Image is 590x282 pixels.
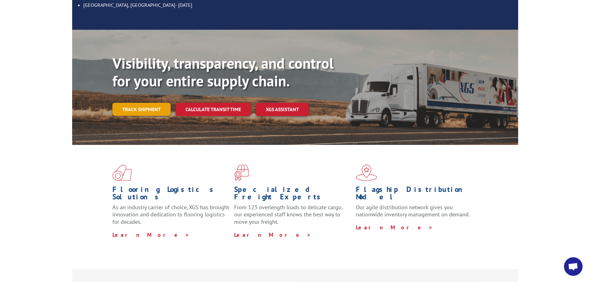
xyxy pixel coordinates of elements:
h1: Flagship Distribution Model [356,186,473,204]
h1: Specialized Freight Experts [234,186,351,204]
a: XGS ASSISTANT [256,103,309,116]
a: Learn More > [356,224,433,231]
li: [GEOGRAPHIC_DATA], [GEOGRAPHIC_DATA]- [DATE] [83,1,512,9]
a: Track shipment [112,103,171,116]
p: From 123 overlength loads to delicate cargo, our experienced staff knows the best way to move you... [234,204,351,231]
a: Calculate transit time [176,103,251,116]
a: Open chat [564,257,583,276]
span: As an industry carrier of choice, XGS has brought innovation and dedication to flooring logistics... [112,204,229,226]
a: Learn More > [112,231,190,238]
span: Our agile distribution network gives you nationwide inventory management on demand. [356,204,470,218]
img: xgs-icon-focused-on-flooring-red [234,165,249,181]
h1: Flooring Logistics Solutions [112,186,229,204]
a: Learn More > [234,231,311,238]
img: xgs-icon-flagship-distribution-model-red [356,165,377,181]
b: Visibility, transparency, and control for your entire supply chain. [112,54,334,91]
img: xgs-icon-total-supply-chain-intelligence-red [112,165,132,181]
